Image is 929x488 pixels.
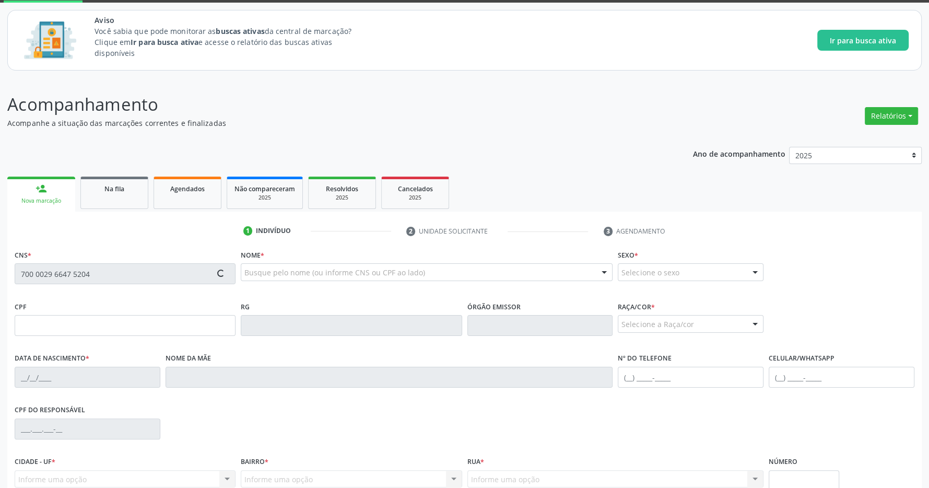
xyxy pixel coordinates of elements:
[830,35,896,46] span: Ir para busca ativa
[693,147,785,160] p: Ano de acompanhamento
[15,351,89,367] label: Data de nascimento
[769,367,914,388] input: (__) _____-_____
[621,267,679,278] span: Selecione o sexo
[7,91,648,118] p: Acompanhamento
[618,367,763,388] input: (__) _____-_____
[216,26,264,36] strong: buscas ativas
[36,183,47,194] div: person_add
[241,299,250,315] label: RG
[7,118,648,129] p: Acompanhe a situação das marcações correntes e finalizadas
[243,226,253,236] div: 1
[104,184,124,193] span: Na fila
[621,319,693,330] span: Selecione a Raça/cor
[20,17,80,64] img: Imagem de CalloutCard
[234,194,295,202] div: 2025
[618,299,654,315] label: Raça/cor
[769,454,797,470] label: Número
[15,197,68,205] div: Nova marcação
[618,247,638,263] label: Sexo
[241,454,268,470] label: Bairro
[256,226,291,236] div: Indivíduo
[234,184,295,193] span: Não compareceram
[131,37,198,47] strong: Ir para busca ativa
[15,367,160,388] input: __/__/____
[467,299,521,315] label: Órgão emissor
[467,454,484,470] label: Rua
[244,267,425,278] span: Busque pelo nome (ou informe CNS ou CPF ao lado)
[618,351,671,367] label: Nº do Telefone
[326,184,358,193] span: Resolvidos
[15,299,27,315] label: CPF
[166,351,211,367] label: Nome da mãe
[769,351,834,367] label: Celular/WhatsApp
[95,15,371,26] span: Aviso
[398,184,433,193] span: Cancelados
[15,419,160,439] input: ___.___.___-__
[241,247,264,263] label: Nome
[316,194,368,202] div: 2025
[817,30,909,51] button: Ir para busca ativa
[15,402,85,419] label: CPF do responsável
[865,107,918,125] button: Relatórios
[389,194,441,202] div: 2025
[95,26,371,59] p: Você sabia que pode monitorar as da central de marcação? Clique em e acesse o relatório das busca...
[15,247,31,263] label: CNS
[170,184,205,193] span: Agendados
